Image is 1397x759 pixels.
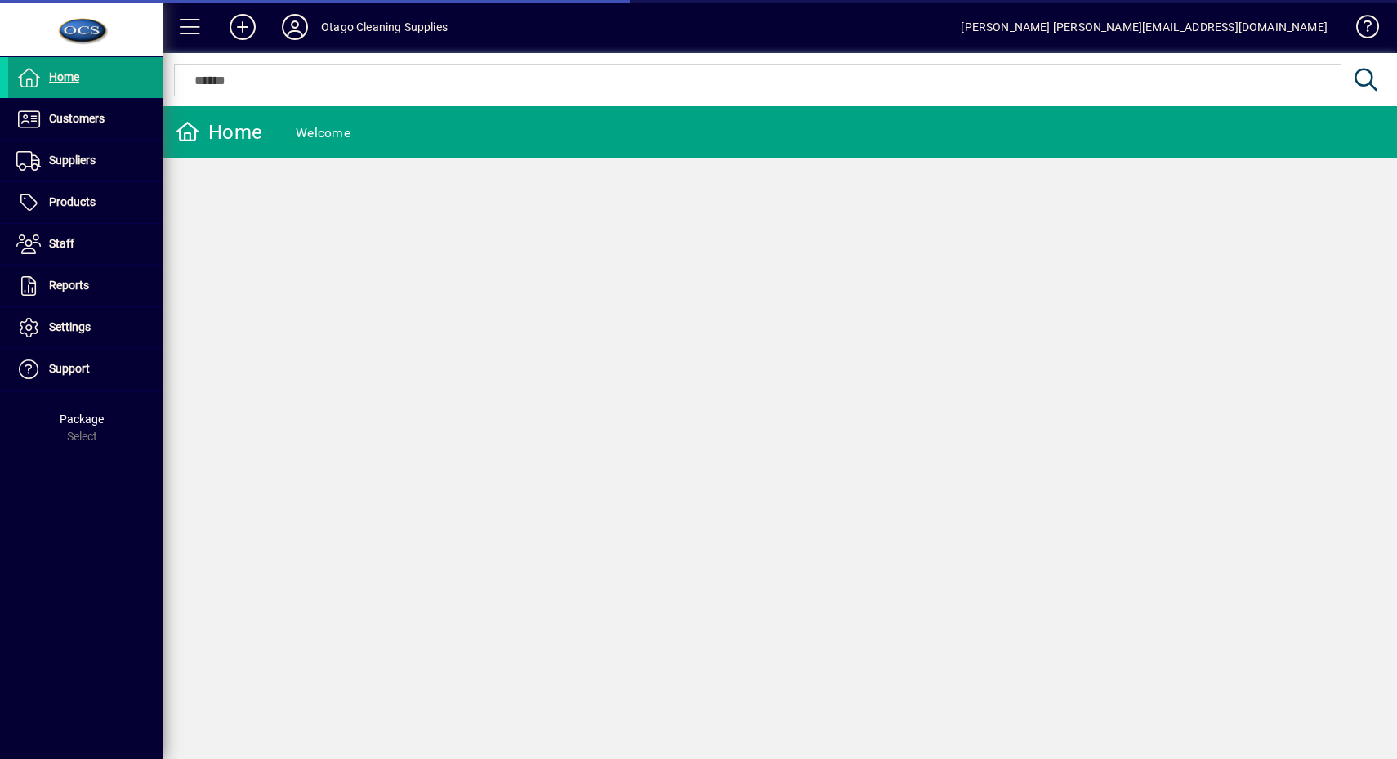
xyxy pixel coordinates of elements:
span: Reports [49,279,89,292]
span: Settings [49,320,91,333]
span: Staff [49,237,74,250]
button: Profile [269,12,321,42]
a: Support [8,349,163,390]
button: Add [216,12,269,42]
a: Reports [8,266,163,306]
a: Staff [8,224,163,265]
span: Support [49,362,90,375]
a: Products [8,182,163,223]
span: Package [60,413,104,426]
div: Welcome [296,120,350,146]
div: Home [176,119,262,145]
span: Suppliers [49,154,96,167]
div: [PERSON_NAME] [PERSON_NAME][EMAIL_ADDRESS][DOMAIN_NAME] [961,14,1328,40]
a: Settings [8,307,163,348]
span: Home [49,70,79,83]
a: Customers [8,99,163,140]
span: Products [49,195,96,208]
a: Suppliers [8,141,163,181]
a: Knowledge Base [1344,3,1377,56]
div: Otago Cleaning Supplies [321,14,448,40]
span: Customers [49,112,105,125]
